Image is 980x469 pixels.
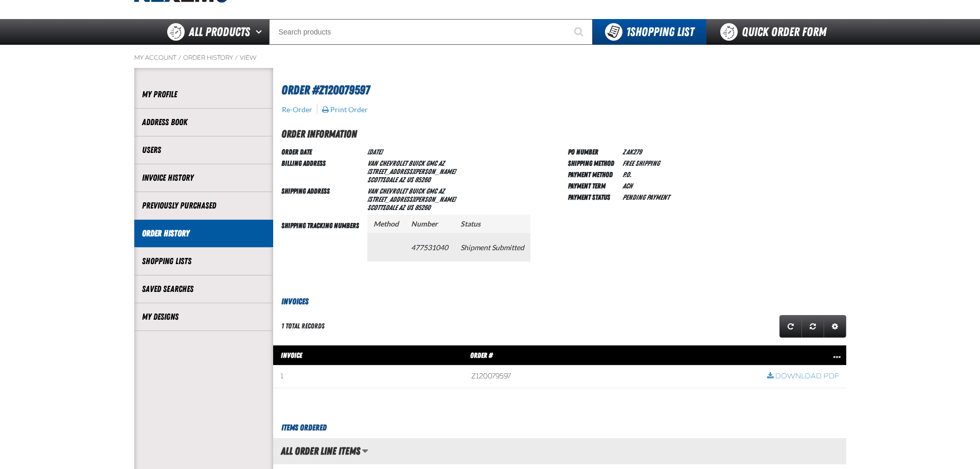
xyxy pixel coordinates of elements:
button: Print Order [322,105,368,114]
span: Order #Z120079597 [281,83,370,97]
button: Open All Products pages [252,19,269,45]
span: AZ [399,203,405,212]
th: Status [454,215,530,234]
th: Number [405,215,454,234]
a: View [240,54,257,62]
a: Previously Purchased [142,200,265,212]
td: Z120079597 [464,366,759,388]
a: Expand or Collapse Grid Settings [824,315,846,338]
span: Free Shipping [622,159,660,167]
td: PO Number [568,146,618,157]
td: Shipment Submitted [454,233,530,261]
button: Manage grid views. Current view is All Order Line Items [362,442,368,460]
h3: Items Ordered [273,422,846,434]
span: All Products [189,23,250,41]
a: Quick Order Form [706,19,846,45]
span: ZAK279 [622,148,642,156]
button: You have 1 Shopping List. Open to view details [593,19,706,45]
span: [DATE] [367,148,382,156]
h2: Order Information [281,126,846,142]
a: Reset grid action [801,315,824,338]
td: Payment Status [568,191,618,202]
a: Invoice History [142,172,265,184]
td: 1 [273,366,465,388]
strong: 1 [626,25,630,39]
span: Order # [470,351,493,359]
td: Shipping Method [568,157,618,168]
span: SCOTTSDALE [367,203,397,212]
a: Refresh grid action [779,315,802,338]
span: [STREET_ADDRESS][PERSON_NAME] [367,167,456,176]
span: US [406,203,413,212]
a: My Profile [142,89,265,100]
td: Shipping Address [281,185,363,213]
td: Order Date [281,146,363,157]
button: Re-Order [281,105,313,114]
input: Search [269,19,593,45]
bdo: 85260 [415,203,431,212]
a: Order History [142,228,265,239]
span: Van Chevrolet Buick GMC AZ [367,187,444,195]
span: Van Chevrolet Buick GMC AZ [367,159,444,167]
a: Shopping Lists [142,255,265,267]
span: Pending payment [622,193,669,201]
span: / [178,54,182,62]
button: Start Searching [567,19,593,45]
span: ACH [622,182,632,190]
span: Invoice [281,351,302,359]
a: My Account [134,54,176,62]
td: 477531040 [405,233,454,261]
span: Shopping List [626,25,694,39]
nav: Breadcrumbs [134,54,846,62]
span: US [406,176,413,184]
span: SCOTTSDALE [367,176,397,184]
span: / [235,54,238,62]
th: Row actions [760,345,846,366]
h2: All Order Line Items [273,445,360,457]
a: Saved Searches [142,283,265,295]
bdo: 85260 [415,176,431,184]
th: Method [367,215,405,234]
td: Payment Method [568,168,618,180]
a: Order History [183,54,233,62]
a: Address Book [142,116,265,128]
td: Billing Address [281,157,363,185]
td: Payment Term [568,180,618,191]
a: Users [142,144,265,156]
span: AZ [399,176,405,184]
span: P.O. [622,170,631,179]
h3: Invoices [273,296,846,308]
td: Shipping Tracking Numbers [281,213,363,279]
span: [STREET_ADDRESS][PERSON_NAME] [367,195,456,203]
a: My Designs [142,311,265,323]
a: Download PDF row action [767,372,839,381]
div: 1 total records [281,321,325,331]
